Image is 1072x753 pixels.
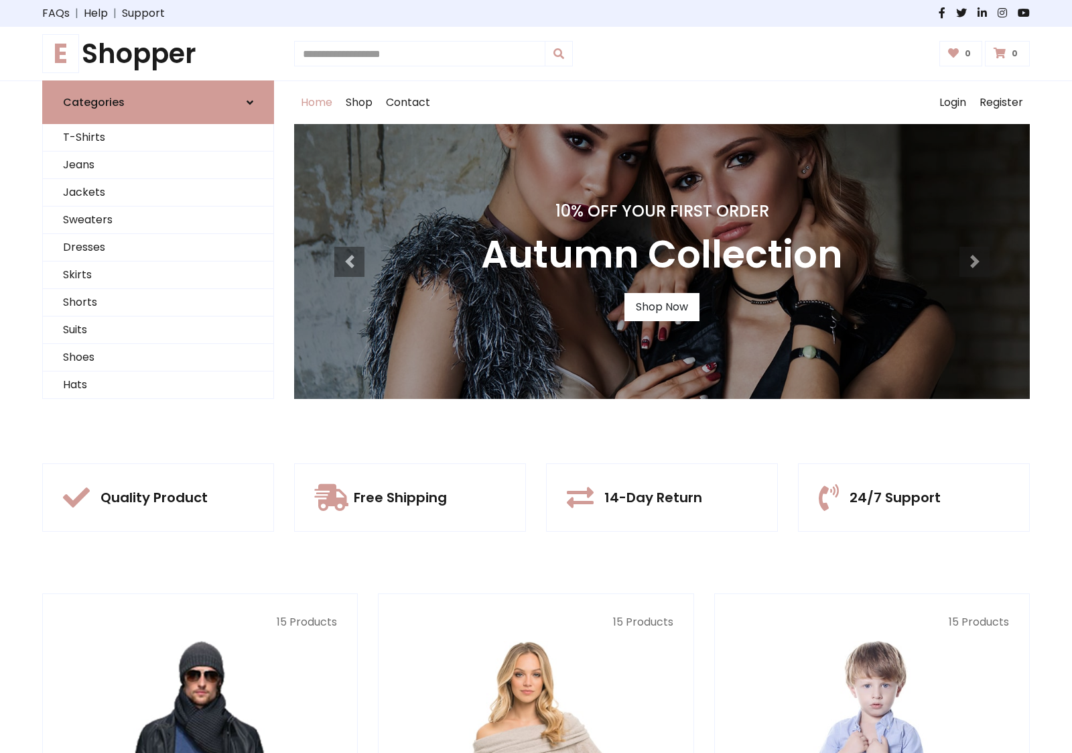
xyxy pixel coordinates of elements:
p: 15 Products [399,614,673,630]
a: EShopper [42,38,274,70]
span: 0 [1008,48,1021,60]
span: 0 [961,48,974,60]
a: FAQs [42,5,70,21]
a: Help [84,5,108,21]
h5: Free Shipping [354,489,447,506]
a: Shorts [43,289,273,316]
a: Hats [43,371,273,399]
a: Support [122,5,165,21]
a: T-Shirts [43,124,273,152]
a: Shop [339,81,379,124]
a: Register [973,81,1030,124]
span: | [108,5,122,21]
span: E [42,34,79,73]
a: Suits [43,316,273,344]
a: Categories [42,80,274,124]
a: Sweaters [43,207,273,234]
h4: 10% Off Your First Order [481,202,843,221]
a: Jackets [43,179,273,207]
a: Home [294,81,339,124]
a: Contact [379,81,437,124]
p: 15 Products [735,614,1009,630]
a: Shoes [43,344,273,371]
a: 0 [939,41,983,66]
h1: Shopper [42,38,274,70]
a: Jeans [43,152,273,179]
a: 0 [985,41,1030,66]
h6: Categories [63,96,125,109]
a: Dresses [43,234,273,262]
a: Login [933,81,973,124]
a: Skirts [43,262,273,289]
a: Shop Now [624,293,699,321]
span: | [70,5,84,21]
h3: Autumn Collection [481,232,843,277]
h5: 24/7 Support [850,489,941,506]
p: 15 Products [63,614,337,630]
h5: 14-Day Return [604,489,702,506]
h5: Quality Product [100,489,208,506]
